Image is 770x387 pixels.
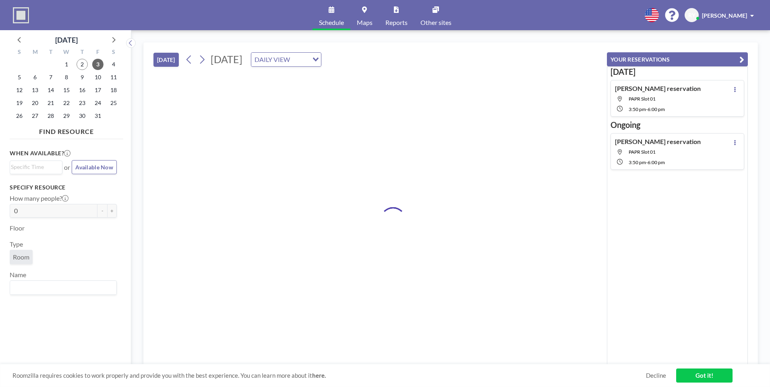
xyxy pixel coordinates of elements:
[611,120,744,130] h3: Ongoing
[77,110,88,121] span: Thursday, October 30, 2025
[12,47,27,58] div: S
[629,149,656,155] span: PAPR Slot 01
[319,19,344,26] span: Schedule
[108,84,119,96] span: Saturday, October 18, 2025
[90,47,106,58] div: F
[13,7,29,23] img: organization-logo
[420,19,451,26] span: Other sites
[10,124,123,136] h4: FIND RESOURCE
[385,19,408,26] span: Reports
[29,84,41,96] span: Monday, October 13, 2025
[77,97,88,109] span: Thursday, October 23, 2025
[676,368,733,383] a: Got it!
[75,164,113,171] span: Available Now
[11,282,112,293] input: Search for option
[72,160,117,174] button: Available Now
[61,110,72,121] span: Wednesday, October 29, 2025
[11,163,58,171] input: Search for option
[292,54,308,65] input: Search for option
[92,72,103,83] span: Friday, October 10, 2025
[29,72,41,83] span: Monday, October 6, 2025
[59,47,75,58] div: W
[646,106,648,112] span: -
[615,84,701,93] h4: [PERSON_NAME] reservation
[211,53,242,65] span: [DATE]
[12,372,646,379] span: Roomzilla requires cookies to work properly and provide you with the best experience. You can lea...
[253,54,292,65] span: DAILY VIEW
[61,97,72,109] span: Wednesday, October 22, 2025
[646,159,648,165] span: -
[10,281,116,294] div: Search for option
[61,84,72,96] span: Wednesday, October 15, 2025
[77,84,88,96] span: Thursday, October 16, 2025
[92,59,103,70] span: Friday, October 3, 2025
[648,106,665,112] span: 6:00 PM
[92,110,103,121] span: Friday, October 31, 2025
[629,96,656,102] span: PAPR Slot 01
[108,72,119,83] span: Saturday, October 11, 2025
[97,204,107,218] button: -
[251,53,321,66] div: Search for option
[14,84,25,96] span: Sunday, October 12, 2025
[29,97,41,109] span: Monday, October 20, 2025
[108,59,119,70] span: Saturday, October 4, 2025
[29,110,41,121] span: Monday, October 27, 2025
[607,52,748,66] button: YOUR RESERVATIONS
[55,34,78,45] div: [DATE]
[10,161,62,173] div: Search for option
[106,47,121,58] div: S
[45,72,56,83] span: Tuesday, October 7, 2025
[13,253,29,261] span: Room
[92,97,103,109] span: Friday, October 24, 2025
[45,110,56,121] span: Tuesday, October 28, 2025
[10,224,25,232] label: Floor
[43,47,59,58] div: T
[61,59,72,70] span: Wednesday, October 1, 2025
[615,138,701,146] h4: [PERSON_NAME] reservation
[702,12,747,19] span: [PERSON_NAME]
[153,53,179,67] button: [DATE]
[108,97,119,109] span: Saturday, October 25, 2025
[646,372,666,379] a: Decline
[629,106,646,112] span: 3:50 PM
[648,159,665,165] span: 6:00 PM
[14,97,25,109] span: Sunday, October 19, 2025
[10,240,23,248] label: Type
[629,159,646,165] span: 3:50 PM
[10,271,26,279] label: Name
[45,97,56,109] span: Tuesday, October 21, 2025
[312,372,326,379] a: here.
[611,67,744,77] h3: [DATE]
[107,204,117,218] button: +
[14,110,25,121] span: Sunday, October 26, 2025
[357,19,373,26] span: Maps
[10,194,68,202] label: How many people?
[74,47,90,58] div: T
[10,184,117,191] h3: Specify resource
[14,72,25,83] span: Sunday, October 5, 2025
[77,59,88,70] span: Thursday, October 2, 2025
[688,12,695,19] span: RY
[27,47,43,58] div: M
[45,84,56,96] span: Tuesday, October 14, 2025
[64,163,70,171] span: or
[61,72,72,83] span: Wednesday, October 8, 2025
[77,72,88,83] span: Thursday, October 9, 2025
[92,84,103,96] span: Friday, October 17, 2025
